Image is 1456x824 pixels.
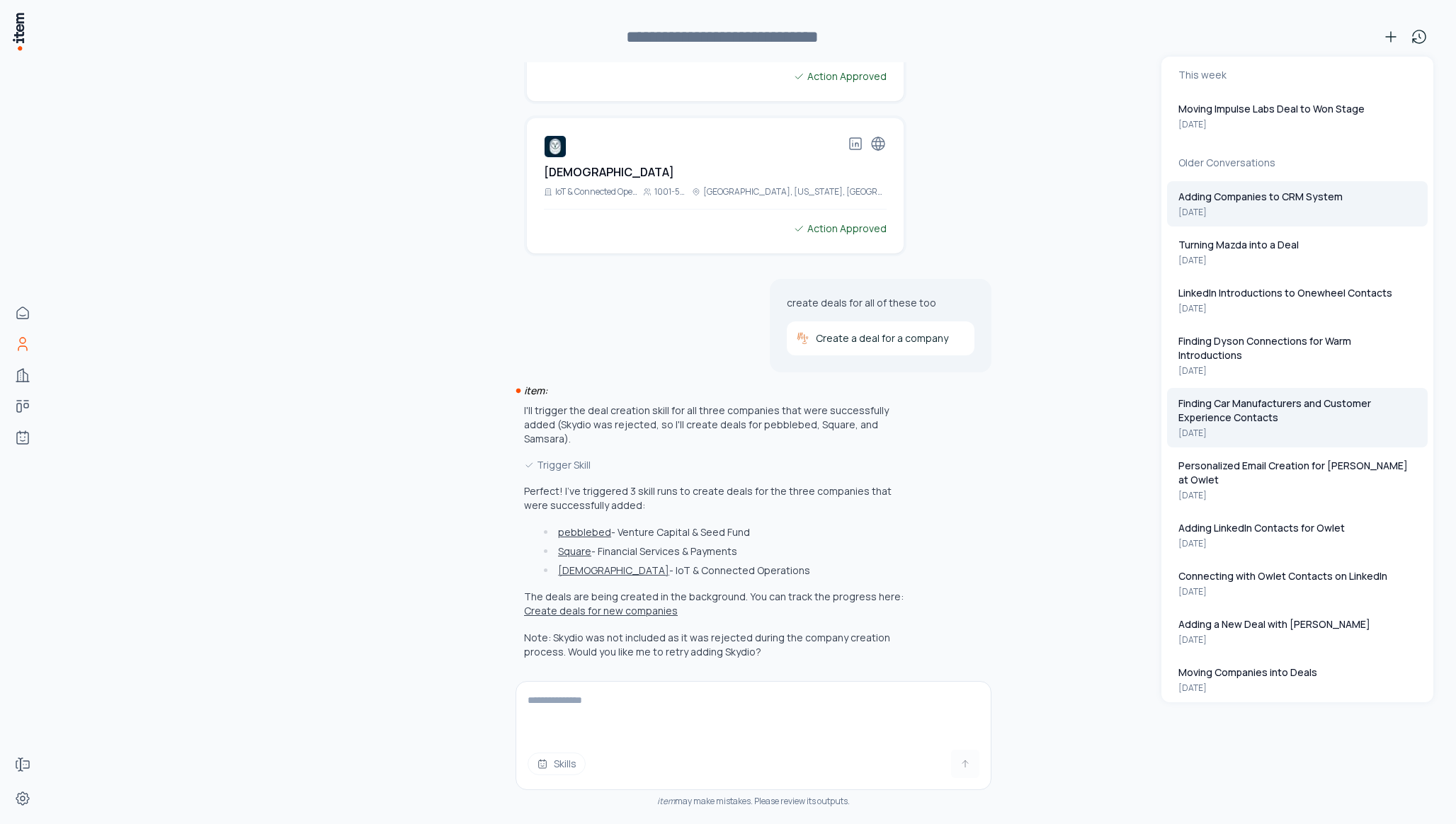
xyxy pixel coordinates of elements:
[1167,561,1428,606] button: Connecting with Owlet Contacts on LinkedIn[DATE]
[558,544,591,559] button: Square
[654,186,686,198] p: 1001-5000
[1178,396,1416,425] p: Finding Car Manufacturers and Customer Experience Contacts
[524,384,547,397] i: item:
[555,186,637,198] p: IoT & Connected Operations
[1178,428,1207,439] p: [DATE]
[8,392,37,420] a: deals
[1178,538,1207,549] p: [DATE]
[516,796,991,807] div: may make mistakes. Please review its outputs.
[1377,23,1405,51] button: New conversation
[1167,93,1428,139] button: Moving Impulse Labs Deal to Won Stage[DATE]
[544,135,567,158] img: Samsara
[1178,617,1370,631] p: Adding a New Deal with [PERSON_NAME]
[524,457,906,473] div: Trigger Skill
[1167,326,1428,385] button: Finding Dyson Connections for Warm Introductions[DATE]
[1178,569,1387,583] p: Connecting with Owlet Contacts on LinkedIn
[1178,682,1207,694] p: [DATE]
[524,404,906,446] p: I'll trigger the deal creation skill for all three companies that were successfully added (Skydio...
[8,299,37,327] a: Home
[558,563,669,578] button: [DEMOGRAPHIC_DATA]
[1178,634,1207,646] p: [DATE]
[1167,277,1428,323] button: LinkedIn Introductions to Onewheel Contacts[DATE]
[528,753,586,775] button: Skills
[1167,57,1428,93] div: This week
[540,525,906,539] li: - Venture Capital & Seed Fund
[1178,255,1207,266] p: [DATE]
[8,784,37,813] a: Settings
[1178,207,1207,218] p: [DATE]
[540,544,906,559] li: - Financial Services & Payments
[1178,459,1416,487] p: Personalized Email Creation for [PERSON_NAME] at Owlet
[8,423,37,452] a: Agents
[524,484,906,513] p: Perfect! I've triggered 3 skill runs to create deals for the three companies that were successful...
[544,164,674,181] h2: [DEMOGRAPHIC_DATA]
[1178,190,1343,204] p: Adding Companies to CRM System
[1178,303,1207,314] p: [DATE]
[787,296,974,310] p: create deals for all of these too
[558,525,611,539] button: pebblebed
[793,221,887,236] div: Action Approved
[1178,490,1207,501] p: [DATE]
[1167,388,1428,447] button: Finding Car Manufacturers and Customer Experience Contacts[DATE]
[787,321,974,355] a: Create a deal for a company
[1178,521,1345,535] p: Adding LinkedIn Contacts for Owlet
[1167,144,1428,181] div: Older Conversations
[1167,657,1428,702] button: Moving Companies into Deals[DATE]
[1167,513,1428,558] button: Adding LinkedIn Contacts for Owlet[DATE]
[1405,23,1433,51] button: View history
[554,757,576,771] span: Skills
[8,361,37,389] a: Companies
[524,590,904,617] p: The deals are being created in the background. You can track the progress here:
[540,563,906,578] li: - IoT & Connected Operations
[796,331,810,345] img: Create a deal for a company
[11,11,25,52] img: Item Brain Logo
[657,795,675,807] i: item
[524,631,906,659] p: Note: Skydio was not included as it was rejected during the company creation process. Would you l...
[1178,665,1317,680] p: Moving Companies into Deals
[793,69,887,84] div: Action Approved
[1178,102,1365,116] p: Moving Impulse Labs Deal to Won Stage
[1167,229,1428,275] button: Turning Mazda into a Deal[DATE]
[1178,586,1207,597] p: [DATE]
[8,750,37,779] a: Forms
[1178,334,1416,362] p: Finding Dyson Connections for Warm Introductions
[1178,238,1299,252] p: Turning Mazda into a Deal
[1167,450,1428,510] button: Personalized Email Creation for [PERSON_NAME] at Owlet[DATE]
[1178,365,1207,377] p: [DATE]
[8,330,37,358] a: Contacts
[1167,609,1428,654] button: Adding a New Deal with [PERSON_NAME][DATE]
[1178,286,1392,300] p: LinkedIn Introductions to Onewheel Contacts
[703,186,887,198] p: [GEOGRAPHIC_DATA], [US_STATE], [GEOGRAPHIC_DATA]
[1167,181,1428,227] button: Adding Companies to CRM System[DATE]
[1178,119,1207,130] p: [DATE]
[524,604,678,618] button: Create deals for new companies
